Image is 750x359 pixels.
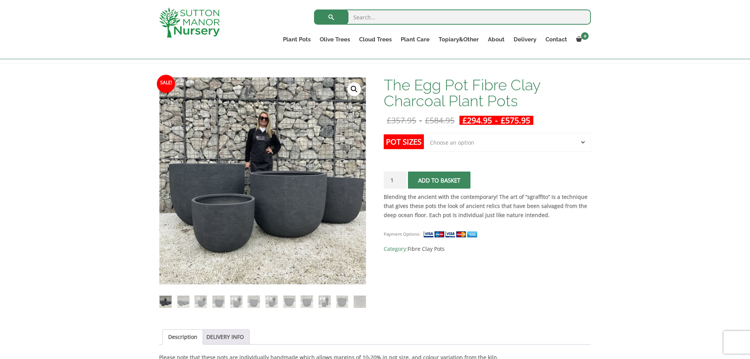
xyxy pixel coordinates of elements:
strong: Blending the ancient with the contemporary! The art of “sgraffito” is a technique that gives thes... [384,193,587,219]
bdi: 294.95 [462,115,492,126]
bdi: 575.95 [501,115,530,126]
img: The Egg Pot Fibre Clay Charcoal Plant Pots - Image 12 [354,296,366,308]
del: - [384,116,458,125]
a: View full-screen image gallery [347,82,361,96]
span: 0 [581,32,589,40]
span: Sale! [157,75,175,93]
a: Description [168,330,197,344]
a: 0 [572,34,591,45]
input: Product quantity [384,172,406,189]
img: The Egg Pot Fibre Clay Charcoal Plant Pots - Image 4 [212,296,225,308]
a: Olive Trees [315,34,355,45]
label: Pot Sizes [384,134,424,149]
a: Plant Pots [278,34,315,45]
a: About [483,34,509,45]
h1: The Egg Pot Fibre Clay Charcoal Plant Pots [384,77,591,109]
a: DELIVERY INFO [206,330,244,344]
bdi: 357.95 [387,115,416,126]
a: Topiary&Other [434,34,483,45]
img: The Egg Pot Fibre Clay Charcoal Plant Pots - Image 2 [177,296,189,308]
img: The Egg Pot Fibre Clay Charcoal Plant Pots - Image 8 [283,296,295,308]
a: Contact [541,34,572,45]
img: The Egg Pot Fibre Clay Charcoal Plant Pots - Image 6 [248,296,260,308]
span: £ [501,115,505,126]
img: logo [159,8,220,38]
ins: - [459,116,533,125]
a: Cloud Trees [355,34,396,45]
span: £ [387,115,391,126]
img: The Egg Pot Fibre Clay Charcoal Plant Pots - Image 5 [230,296,242,308]
img: The Egg Pot Fibre Clay Charcoal Plant Pots [159,296,172,308]
img: The Egg Pot Fibre Clay Charcoal Plant Pots - Image 3 [195,296,207,308]
input: Search... [314,9,591,25]
bdi: 584.95 [425,115,455,126]
span: £ [462,115,467,126]
img: The Egg Pot Fibre Clay Charcoal Plant Pots - Image 7 [266,296,278,308]
a: Delivery [509,34,541,45]
small: Payment Options: [384,231,420,237]
span: Category: [384,244,591,254]
img: The Egg Pot Fibre Clay Charcoal Plant Pots - Image 9 [301,296,313,308]
a: Plant Care [396,34,434,45]
img: The Egg Pot Fibre Clay Charcoal Plant Pots - Image 11 [336,296,348,308]
button: Add to basket [408,172,470,189]
img: payment supported [423,230,480,238]
a: Fibre Clay Pots [408,245,445,252]
img: The Egg Pot Fibre Clay Charcoal Plant Pots - Image 10 [319,296,331,308]
span: £ [425,115,430,126]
